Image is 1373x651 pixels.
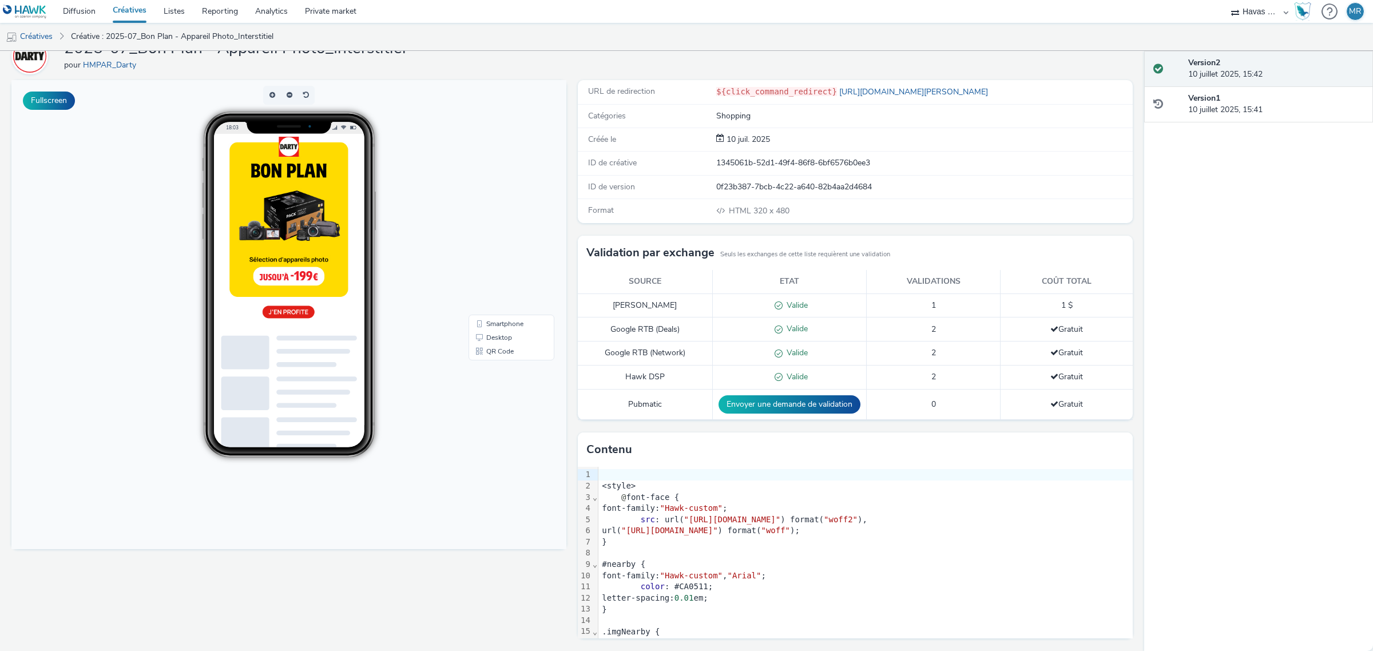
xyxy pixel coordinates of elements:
span: Gratuit [1050,324,1083,335]
div: 9 [578,559,592,570]
span: HTML [729,205,753,216]
h3: Contenu [586,441,632,458]
div: } [598,604,1133,616]
td: [PERSON_NAME] [578,293,712,317]
span: Valide [783,371,808,382]
span: 1 [931,300,936,311]
span: Valide [783,323,808,334]
th: Etat [712,270,866,293]
div: 6 [578,525,592,537]
strong: Version 1 [1188,93,1220,104]
td: Pubmatic [578,389,712,419]
span: 2 [931,324,936,335]
span: Créée le [588,134,616,145]
h3: Validation par exchange [586,244,715,261]
div: .imgNearby { [598,626,1133,638]
div: 13 [578,604,592,615]
td: Google RTB (Network) [578,342,712,366]
span: Smartphone [475,240,512,247]
span: "woff" [761,526,790,535]
span: URL de redirection [588,86,655,97]
img: undefined Logo [3,5,47,19]
div: 1 [578,469,592,481]
div: 14 [578,615,592,626]
span: 18:03 [215,44,227,50]
div: font-face { [598,492,1133,503]
a: HMPAR_Darty [11,50,53,61]
span: ID de version [588,181,635,192]
div: font-family: ; [598,503,1133,514]
div: 5 [578,514,592,526]
li: Smartphone [459,237,541,251]
span: 0 [931,399,936,410]
span: Fold line [592,559,598,569]
span: width [641,638,665,647]
div: 3 [578,492,592,503]
span: Valide [783,347,808,358]
th: Coût total [1001,270,1133,293]
div: 11 [578,581,592,593]
span: 10 juil. 2025 [724,134,770,145]
span: Catégories [588,110,626,121]
span: @ [621,493,626,502]
div: #nearby { [598,559,1133,570]
span: 2 [931,371,936,382]
img: Hawk Academy [1294,2,1311,21]
div: Shopping [716,110,1132,122]
div: 15 [578,626,592,637]
span: 320 x 480 [728,205,789,216]
span: ID de créative [588,157,637,168]
div: 4 [578,503,592,514]
div: 10 juillet 2025, 15:41 [1188,93,1364,116]
div: Création 10 juillet 2025, 15:41 [724,134,770,145]
button: Fullscreen [23,92,75,110]
td: Hawk DSP [578,366,712,390]
span: "Hawk-custom" [660,503,723,513]
div: : url( ) format( ), [598,514,1133,526]
span: Valide [783,300,808,311]
span: pour [64,59,83,70]
span: QR Code [475,268,502,275]
a: HMPAR_Darty [83,59,141,70]
img: mobile [6,31,17,43]
th: Validations [866,270,1000,293]
div: 12 [578,593,592,604]
div: font-family: , ; [598,570,1133,582]
th: Source [578,270,712,293]
small: Seuls les exchanges de cette liste requièrent une validation [720,250,890,259]
td: Google RTB (Deals) [578,317,712,342]
span: Format [588,205,614,216]
div: MR [1349,3,1362,20]
div: 8 [578,547,592,559]
a: [URL][DOMAIN_NAME][PERSON_NAME] [837,86,993,97]
img: HMPAR_Darty [13,39,46,73]
span: Desktop [475,254,501,261]
div: 10 juillet 2025, 15:42 [1188,57,1364,81]
div: 10 [578,570,592,582]
span: Gratuit [1050,347,1083,358]
div: 2 [578,481,592,492]
span: Gratuit [1050,371,1083,382]
strong: Version 2 [1188,57,1220,68]
a: Créative : 2025-07_Bon Plan - Appareil Photo_Interstitiel [65,23,279,50]
div: <style> [598,481,1133,492]
div: : #CA0511; [598,581,1133,593]
span: 0.01 [674,593,694,602]
span: Gratuit [1050,399,1083,410]
div: } [598,537,1133,548]
span: src [641,515,655,524]
span: 5 [669,638,674,647]
li: Desktop [459,251,541,264]
div: 16 [578,637,592,649]
div: 1345061b-52d1-49f4-86f8-6bf6576b0ee3 [716,157,1132,169]
div: url( ) format( ); [598,525,1133,537]
span: "[URL][DOMAIN_NAME]" [684,515,781,524]
span: "[URL][DOMAIN_NAME]" [621,526,718,535]
div: letter-spacing: em; [598,593,1133,604]
span: 2 [931,347,936,358]
button: Envoyer une demande de validation [719,395,860,414]
span: "Hawk-custom" [660,571,723,580]
span: "woff2" [824,515,858,524]
span: color [641,582,665,591]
